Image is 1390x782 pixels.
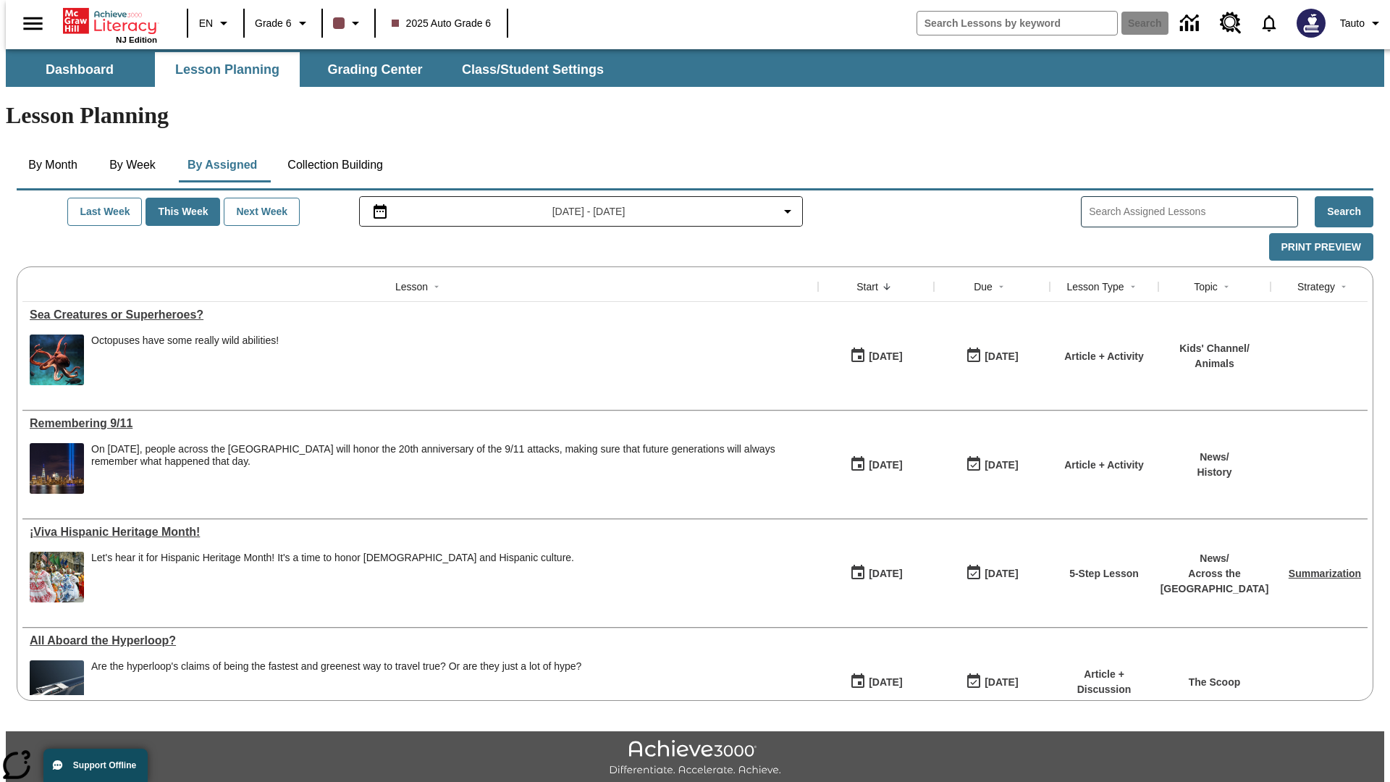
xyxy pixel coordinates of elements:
[91,660,581,711] span: Are the hyperloop's claims of being the fastest and greenest way to travel true? Or are they just...
[199,16,213,31] span: EN
[30,417,811,430] a: Remembering 9/11, Lessons
[249,10,317,36] button: Grade: Grade 6, Select a grade
[552,204,625,219] span: [DATE] - [DATE]
[609,740,781,777] img: Achieve3000 Differentiate Accelerate Achieve
[30,308,811,321] div: Sea Creatures or Superheroes?
[1297,9,1326,38] img: Avatar
[1297,279,1335,294] div: Strategy
[1066,279,1124,294] div: Lesson Type
[1124,278,1142,295] button: Sort
[91,552,574,564] div: Let's hear it for Hispanic Heritage Month! It's a time to honor [DEMOGRAPHIC_DATA] and Hispanic c...
[6,52,617,87] div: SubNavbar
[1171,4,1211,43] a: Data Center
[30,634,811,647] div: All Aboard the Hyperloop?
[1197,450,1231,465] p: News /
[1189,675,1241,690] p: The Scoop
[67,198,142,226] button: Last Week
[1315,196,1373,227] button: Search
[276,148,395,182] button: Collection Building
[961,560,1023,587] button: 09/21/25: Last day the lesson can be accessed
[1069,566,1139,581] p: 5-Step Lesson
[450,52,615,87] button: Class/Student Settings
[961,668,1023,696] button: 06/30/26: Last day the lesson can be accessed
[176,148,269,182] button: By Assigned
[30,526,811,539] a: ¡Viva Hispanic Heritage Month! , Lessons
[856,279,878,294] div: Start
[993,278,1010,295] button: Sort
[146,198,220,226] button: This Week
[1197,465,1231,480] p: History
[30,335,84,385] img: An octopus swimming with fish in the background
[1161,566,1269,597] p: Across the [GEOGRAPHIC_DATA]
[1179,341,1250,356] p: Kids' Channel /
[63,7,157,35] a: Home
[869,673,902,691] div: [DATE]
[46,62,114,78] span: Dashboard
[845,560,907,587] button: 09/15/25: First time the lesson was available
[91,660,581,673] div: Are the hyperloop's claims of being the fastest and greenest way to travel true? Or are they just...
[30,552,84,602] img: A photograph of Hispanic women participating in a parade celebrating Hispanic culture. The women ...
[91,443,811,468] div: On [DATE], people across the [GEOGRAPHIC_DATA] will honor the 20th anniversary of the 9/11 attack...
[869,456,902,474] div: [DATE]
[303,52,447,87] button: Grading Center
[1288,4,1334,42] button: Select a new avatar
[985,565,1018,583] div: [DATE]
[428,278,445,295] button: Sort
[845,451,907,479] button: 09/23/25: First time the lesson was available
[1250,4,1288,42] a: Notifications
[6,102,1384,129] h1: Lesson Planning
[961,342,1023,370] button: 09/24/25: Last day the lesson can be accessed
[985,673,1018,691] div: [DATE]
[193,10,239,36] button: Language: EN, Select a language
[155,52,300,87] button: Lesson Planning
[878,278,896,295] button: Sort
[30,417,811,430] div: Remembering 9/11
[91,443,811,494] div: On September 11, 2021, people across the United States will honor the 20th anniversary of the 9/1...
[1211,4,1250,43] a: Resource Center, Will open in new tab
[43,749,148,782] button: Support Offline
[30,308,811,321] a: Sea Creatures or Superheroes?, Lessons
[1179,356,1250,371] p: Animals
[869,565,902,583] div: [DATE]
[91,552,574,602] div: Let's hear it for Hispanic Heritage Month! It's a time to honor Hispanic Americans and Hispanic c...
[1161,551,1269,566] p: News /
[30,526,811,539] div: ¡Viva Hispanic Heritage Month!
[327,10,370,36] button: Class color is dark brown. Change class color
[73,760,136,770] span: Support Offline
[327,62,422,78] span: Grading Center
[116,35,157,44] span: NJ Edition
[869,348,902,366] div: [DATE]
[845,668,907,696] button: 07/21/25: First time the lesson was available
[63,5,157,44] div: Home
[462,62,604,78] span: Class/Student Settings
[392,16,492,31] span: 2025 Auto Grade 6
[974,279,993,294] div: Due
[1089,201,1297,222] input: Search Assigned Lessons
[17,148,89,182] button: By Month
[1194,279,1218,294] div: Topic
[6,49,1384,87] div: SubNavbar
[1289,568,1361,579] a: Summarization
[1334,10,1390,36] button: Profile/Settings
[175,62,279,78] span: Lesson Planning
[961,451,1023,479] button: 09/23/25: Last day the lesson can be accessed
[30,660,84,711] img: Artist rendering of Hyperloop TT vehicle entering a tunnel
[255,16,292,31] span: Grade 6
[366,203,797,220] button: Select the date range menu item
[985,456,1018,474] div: [DATE]
[91,335,279,385] div: Octopuses have some really wild abilities!
[91,335,279,347] div: Octopuses have some really wild abilities!
[96,148,169,182] button: By Week
[7,52,152,87] button: Dashboard
[1218,278,1235,295] button: Sort
[1335,278,1352,295] button: Sort
[985,348,1018,366] div: [DATE]
[224,198,300,226] button: Next Week
[1269,233,1373,261] button: Print Preview
[1064,349,1144,364] p: Article + Activity
[1057,667,1151,697] p: Article + Discussion
[845,342,907,370] button: 09/24/25: First time the lesson was available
